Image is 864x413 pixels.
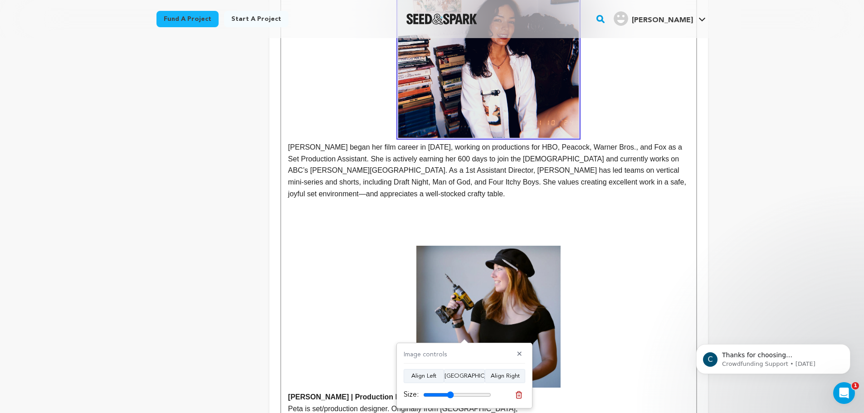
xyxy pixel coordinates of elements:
button: [GEOGRAPHIC_DATA] [444,369,485,384]
a: Fund a project [156,11,219,27]
a: Seed&Spark Homepage [406,14,478,24]
label: Size: [404,389,419,400]
span: 1 [852,382,859,389]
strong: [PERSON_NAME] | Production Designer [288,246,689,401]
a: Kugman R.'s Profile [612,10,708,26]
img: user.png [614,11,628,26]
span: [PERSON_NAME] [632,17,693,24]
h4: Image controls [404,350,447,360]
span: Kugman R.'s Profile [612,10,708,29]
iframe: Intercom live chat [833,382,855,404]
img: 1758504358-Screenshot%202025-09-21%20182511.png [416,246,561,388]
iframe: Intercom notifications message [683,325,864,389]
button: ✕ [514,350,525,359]
img: Seed&Spark Logo Dark Mode [406,14,478,24]
button: Align Left [404,369,444,384]
button: Align Right [485,369,525,384]
div: Kugman R.'s Profile [614,11,693,26]
a: Start a project [224,11,288,27]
